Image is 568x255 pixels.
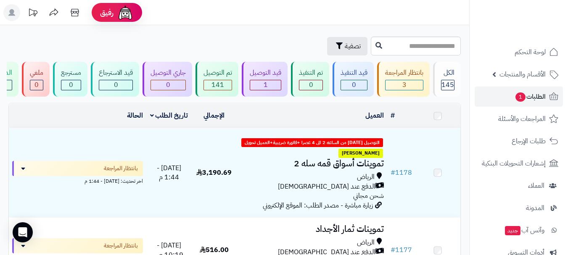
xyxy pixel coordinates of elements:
div: مسترجع [61,68,81,78]
span: الطلبات [515,91,546,103]
div: قيد التوصيل [250,68,281,78]
span: التوصيل [DATE] من الساعه 2 الى 4 عصرا +فاتورة ضريبية+العميل تحويل [241,138,383,147]
a: الإجمالي [203,110,225,121]
a: الكل145 [431,62,462,97]
span: 0 [34,80,39,90]
span: بانتظار المراجعة [104,164,138,173]
a: طلبات الإرجاع [475,131,563,151]
h3: تموينات ثمار الأجداد [240,224,384,234]
div: بانتظار المراجعة [385,68,423,78]
h3: تموينات أسواق قمه سله 2 [240,159,384,168]
div: 1 [250,80,281,90]
div: 3 [386,80,423,90]
div: 141 [204,80,232,90]
a: إشعارات التحويلات البنكية [475,153,563,174]
a: ملغي 0 [20,62,51,97]
span: 3 [402,80,407,90]
span: جديد [505,226,520,235]
span: 0 [69,80,73,90]
div: ملغي [30,68,43,78]
span: وآتس آب [504,224,544,236]
span: [DATE] - 1:44 م [157,163,181,183]
span: 0 [114,80,118,90]
span: تصفية [345,41,361,51]
a: قيد التوصيل 1 [240,62,289,97]
span: شحن مجاني [353,191,384,201]
div: 0 [61,80,81,90]
span: العملاء [528,180,544,192]
a: بانتظار المراجعة 3 [375,62,431,97]
a: #1177 [391,245,412,255]
img: logo-2.png [511,6,560,24]
span: # [391,245,395,255]
div: الكل [441,68,454,78]
span: المراجعات والأسئلة [498,113,546,125]
a: جاري التوصيل 0 [141,62,194,97]
a: تحديثات المنصة [22,4,43,23]
div: 0 [341,80,367,90]
span: المدونة [526,202,544,214]
span: طلبات الإرجاع [512,135,546,147]
button: تصفية [327,37,367,55]
span: الدفع عند [DEMOGRAPHIC_DATA] [278,182,375,192]
span: 141 [211,80,224,90]
a: العميل [365,110,384,121]
div: قيد الاسترجاع [99,68,133,78]
a: مسترجع 0 [51,62,89,97]
a: المراجعات والأسئلة [475,109,563,129]
div: جاري التوصيل [151,68,186,78]
span: لوحة التحكم [515,46,546,58]
div: 0 [299,80,322,90]
span: 3,190.69 [196,168,232,178]
a: قيد التنفيذ 0 [331,62,375,97]
div: 0 [30,80,43,90]
div: 0 [151,80,185,90]
span: الرياض [357,172,375,182]
div: اخر تحديث: [DATE] - 1:44 م [12,176,143,185]
span: 0 [352,80,356,90]
span: 0 [309,80,313,90]
span: # [391,168,395,178]
div: Open Intercom Messenger [13,222,33,242]
span: 1 [515,92,526,102]
img: ai-face.png [117,4,134,21]
a: تاريخ الطلب [150,110,188,121]
a: الحالة [127,110,143,121]
a: قيد الاسترجاع 0 [89,62,141,97]
a: # [391,110,395,121]
span: الرياض [357,238,375,247]
span: رفيق [100,8,114,18]
a: #1178 [391,168,412,178]
span: 1 [264,80,268,90]
span: [PERSON_NAME] [338,149,383,158]
a: الطلبات1 [475,87,563,107]
span: 516.00 [200,245,229,255]
span: الأقسام والمنتجات [499,68,546,80]
div: تم التوصيل [203,68,232,78]
a: المدونة [475,198,563,218]
a: تم التوصيل 141 [194,62,240,97]
a: تم التنفيذ 0 [289,62,331,97]
div: تم التنفيذ [299,68,323,78]
a: وآتس آبجديد [475,220,563,240]
span: 145 [441,80,454,90]
span: إشعارات التحويلات البنكية [482,158,546,169]
span: 0 [166,80,170,90]
div: 0 [99,80,132,90]
a: العملاء [475,176,563,196]
a: لوحة التحكم [475,42,563,62]
span: بانتظار المراجعة [104,242,138,250]
span: زيارة مباشرة - مصدر الطلب: الموقع الإلكتروني [263,200,373,210]
div: قيد التنفيذ [341,68,367,78]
